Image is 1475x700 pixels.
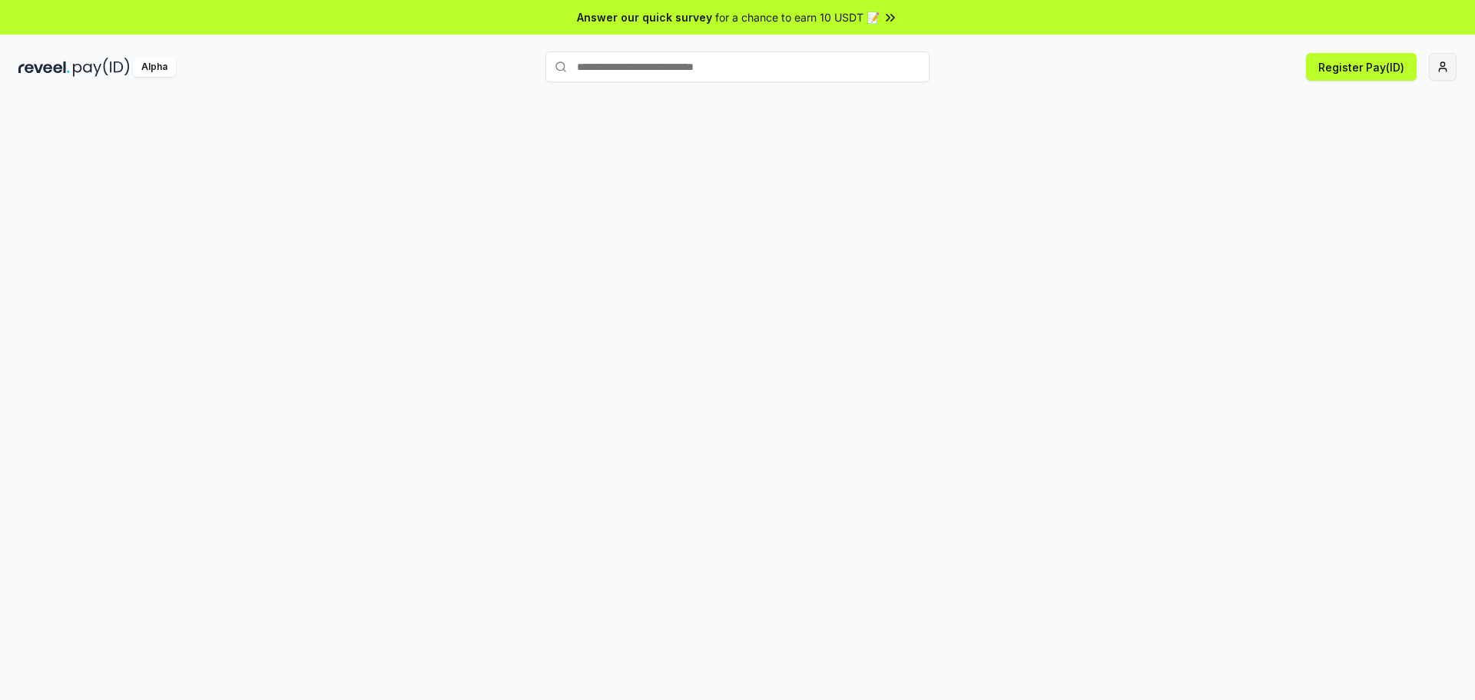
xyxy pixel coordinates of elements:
[1306,53,1417,81] button: Register Pay(ID)
[73,58,130,77] img: pay_id
[18,58,70,77] img: reveel_dark
[577,9,712,25] span: Answer our quick survey
[715,9,880,25] span: for a chance to earn 10 USDT 📝
[133,58,176,77] div: Alpha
